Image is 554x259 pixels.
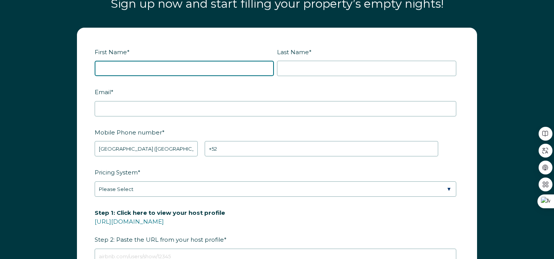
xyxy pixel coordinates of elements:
[95,126,162,138] span: Mobile Phone number
[95,218,164,225] a: [URL][DOMAIN_NAME]
[95,46,127,58] span: First Name
[95,207,225,246] span: Step 2: Paste the URL from your host profile
[95,207,225,219] span: Step 1: Click here to view your host profile
[277,46,309,58] span: Last Name
[95,166,138,178] span: Pricing System
[95,86,111,98] span: Email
